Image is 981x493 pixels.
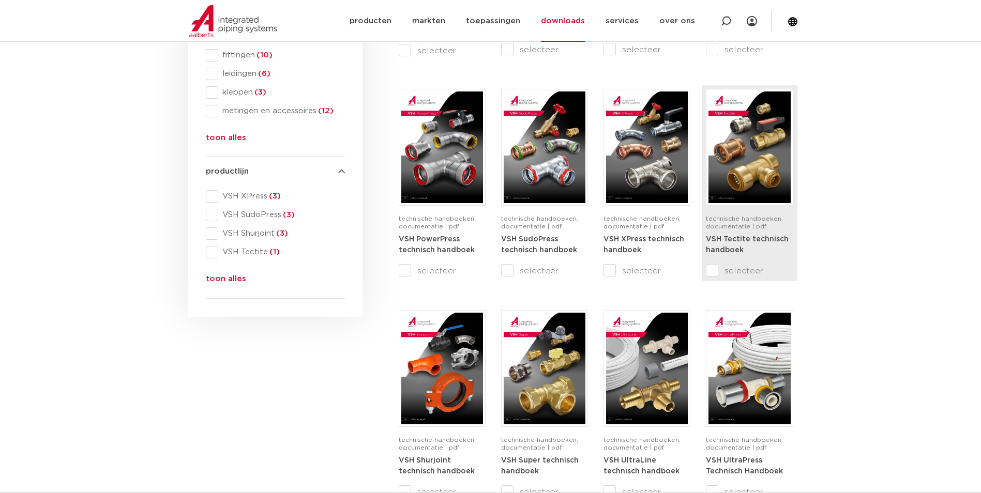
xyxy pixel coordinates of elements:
[504,91,585,203] img: VSH-SudoPress_A4TM_5001604-2023-3.0_NL-pdf.jpg
[603,456,680,475] a: VSH UltraLine technisch handboek
[218,210,345,220] span: VSH SudoPress
[206,105,345,117] div: metingen en accessoires(12)
[267,192,281,200] span: (3)
[501,43,588,56] label: selecteer
[268,248,280,256] span: (1)
[603,457,680,475] strong: VSH UltraLine technisch handboek
[401,313,483,424] img: VSH-Shurjoint_A4TM_5008731_2024_3.0_EN-pdf.jpg
[206,165,345,178] h4: productlijn
[206,132,246,148] button: toon alles
[256,70,270,78] span: (6)
[399,215,476,229] span: technische handboeken, documentatie | pdf
[399,265,486,277] label: selecteer
[706,236,789,254] strong: VSH Tectite technisch handboek
[399,235,475,254] a: VSH PowerPress technisch handboek
[275,229,288,237] span: (3)
[501,457,579,475] strong: VSH Super technisch handboek
[706,457,783,475] strong: VSH UltraPress Technisch Handboek
[706,437,783,451] span: technische handboeken, documentatie | pdf
[706,215,783,229] span: technische handboeken, documentatie | pdf
[316,107,334,115] span: (12)
[504,313,585,424] img: VSH-Super_A4TM_5007411-2022-2.1_NL-1-pdf.jpg
[706,265,793,277] label: selecteer
[206,227,345,240] div: VSH Shurjoint(3)
[218,69,345,79] span: leidingen
[253,88,266,96] span: (3)
[206,86,345,99] div: kleppen(3)
[606,313,688,424] img: VSH-UltraLine_A4TM_5010216_2022_1.0_NL-pdf.jpg
[218,247,345,257] span: VSH Tectite
[206,190,345,203] div: VSH XPress(3)
[206,273,246,289] button: toon alles
[603,235,684,254] a: VSH XPress technisch handboek
[501,437,578,451] span: technische handboeken, documentatie | pdf
[603,236,684,254] strong: VSH XPress technisch handboek
[206,209,345,221] div: VSH SudoPress(3)
[399,437,476,451] span: technische handboeken, documentatie | pdf
[708,91,790,203] img: VSH-Tectite_A4TM_5009376-2024-2.0_NL-pdf.jpg
[206,49,345,61] div: fittingen(10)
[603,43,690,56] label: selecteer
[218,106,345,116] span: metingen en accessoires
[501,456,579,475] a: VSH Super technisch handboek
[206,246,345,258] div: VSH Tectite(1)
[255,51,273,59] span: (10)
[708,313,790,424] img: VSH-UltraPress_A4TM_5008751_2025_3.0_NL-pdf.jpg
[603,437,681,451] span: technische handboeken, documentatie | pdf
[401,91,483,203] img: VSH-PowerPress_A4TM_5008817_2024_3.1_NL-pdf.jpg
[706,456,783,475] a: VSH UltraPress Technisch Handboek
[603,215,681,229] span: technische handboeken, documentatie | pdf
[218,87,345,98] span: kleppen
[218,191,345,202] span: VSH XPress
[399,456,475,475] a: VSH Shurjoint technisch handboek
[399,236,475,254] strong: VSH PowerPress technisch handboek
[218,50,345,60] span: fittingen
[501,236,577,254] strong: VSH SudoPress technisch handboek
[281,211,295,219] span: (3)
[206,68,345,80] div: leidingen(6)
[706,235,789,254] a: VSH Tectite technisch handboek
[706,43,793,56] label: selecteer
[218,228,345,239] span: VSH Shurjoint
[399,457,475,475] strong: VSH Shurjoint technisch handboek
[606,91,688,203] img: VSH-XPress_A4TM_5008762_2025_4.1_NL-pdf.jpg
[501,235,577,254] a: VSH SudoPress technisch handboek
[399,44,486,57] label: selecteer
[603,265,690,277] label: selecteer
[501,215,578,229] span: technische handboeken, documentatie | pdf
[501,265,588,277] label: selecteer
